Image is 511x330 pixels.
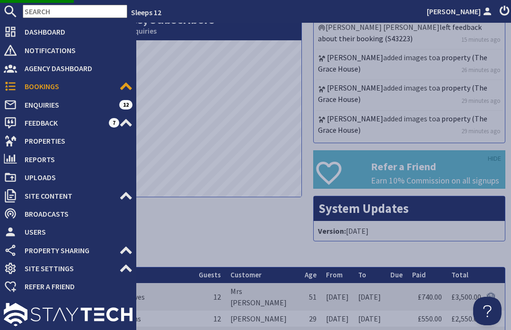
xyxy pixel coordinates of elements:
[4,279,132,294] a: Refer a Friend
[109,118,119,128] span: 7
[4,206,132,221] a: Broadcasts
[451,292,481,302] a: £3,500.00
[4,188,132,203] a: Site Content
[17,43,132,58] span: Notifications
[23,5,127,18] input: SEARCH
[34,27,297,36] small: This Month: 11 Bookings, 36 Enquiries
[17,152,132,167] span: Reports
[427,6,494,17] a: [PERSON_NAME]
[131,8,161,17] a: Sleeps 12
[4,152,132,167] a: Reports
[305,270,317,279] a: Age
[17,243,119,258] span: Property Sharing
[17,170,132,185] span: Uploads
[17,61,132,76] span: Agency Dashboard
[461,35,501,44] a: 15 minutes ago
[17,261,119,276] span: Site Settings
[4,97,132,112] a: Enquiries 12
[17,224,132,239] span: Users
[300,311,321,327] td: 29
[17,188,119,203] span: Site Content
[327,114,383,123] a: [PERSON_NAME]
[451,270,468,279] a: Total
[353,283,386,311] td: [DATE]
[418,292,442,302] a: £740.00
[313,150,505,189] a: Refer a Friend Earn 10% Commission on all signups
[318,226,346,236] strong: Version:
[318,22,482,43] a: left feedback about their booking (S43223)
[412,270,426,279] a: Paid
[4,261,132,276] a: Site Settings
[4,115,132,130] a: Feedback 7
[226,311,300,327] td: [PERSON_NAME]
[17,115,109,130] span: Feedback
[353,311,386,327] td: [DATE]
[4,61,132,76] a: Agency Dashboard
[418,314,442,323] a: £550.00
[4,79,132,94] a: Bookings
[321,283,353,311] td: [DATE]
[473,297,502,325] iframe: Toggle Customer Support
[17,133,132,148] span: Properties
[326,270,343,279] a: From
[461,65,501,74] a: 26 minutes ago
[318,201,409,216] a: System Updates
[486,292,495,301] img: Referer: Sleeps 12
[29,7,301,41] h2: Bookings, Enquiries, Subscribers
[316,50,502,80] li: added images to
[300,283,321,311] td: 51
[371,160,505,173] h3: Refer a Friend
[488,154,501,164] a: HIDE
[230,270,262,279] a: Customer
[4,133,132,148] a: Properties
[316,80,502,110] li: added images to
[451,314,481,323] a: £2,550.00
[316,111,502,140] li: added images to
[358,270,366,279] a: To
[17,279,132,294] span: Refer a Friend
[4,224,132,239] a: Users
[4,43,132,58] a: Notifications
[4,243,132,258] a: Property Sharing
[327,53,383,62] a: [PERSON_NAME]
[4,303,132,326] img: staytech_l_w-4e588a39d9fa60e82540d7cfac8cfe4b7147e857d3e8dbdfbd41c59d52db0ec4.svg
[327,83,383,92] a: [PERSON_NAME]
[17,97,119,112] span: Enquiries
[318,114,487,135] a: a property (The Grace House)
[316,19,502,50] li: [PERSON_NAME] [PERSON_NAME]
[371,174,505,187] p: Earn 10% Commission on all signups
[17,79,119,94] span: Bookings
[4,24,132,39] a: Dashboard
[226,283,300,311] td: Mrs [PERSON_NAME]
[461,127,501,136] a: 29 minutes ago
[17,24,132,39] span: Dashboard
[199,270,221,279] a: Guests
[461,96,501,105] a: 29 minutes ago
[119,100,132,110] span: 12
[4,170,132,185] a: Uploads
[321,311,353,327] td: [DATE]
[213,292,221,302] span: 12
[213,314,221,323] span: 12
[316,223,502,238] li: [DATE]
[17,206,132,221] span: Broadcasts
[386,267,407,283] th: Due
